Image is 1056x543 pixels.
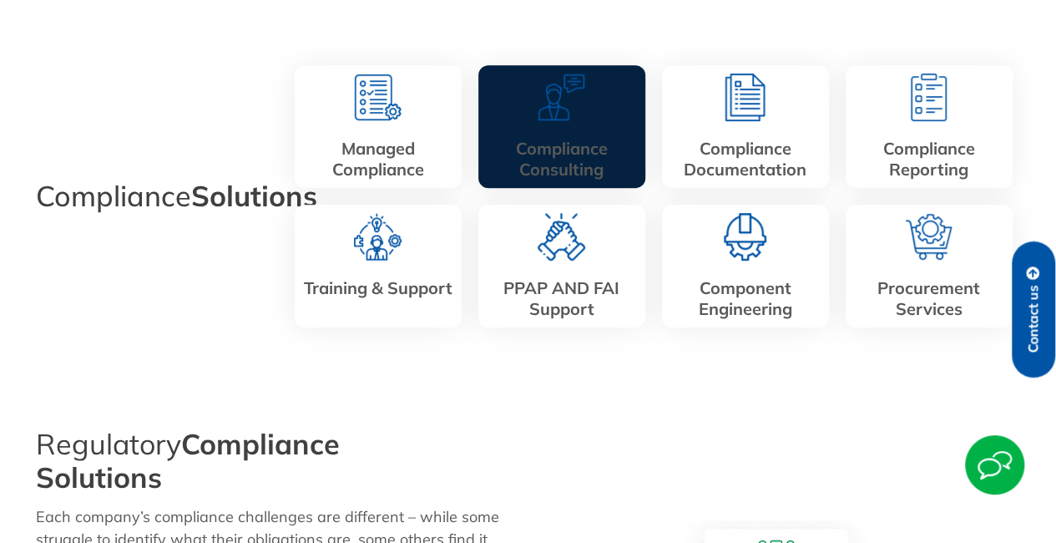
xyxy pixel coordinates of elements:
a: Compliance Consulting [516,138,608,180]
h3: Regulatory [36,428,520,495]
a: Compliance Documentation [684,138,806,180]
img: Start Chat [965,435,1024,495]
b: Compliance Solutions [36,426,340,495]
a: Compliance Reporting [883,138,975,180]
a: Contact us [1012,241,1055,378]
a: Procurement Services [877,277,980,319]
b: Solutions [191,178,317,214]
a: Training & Support [304,277,452,298]
h2: Compliance [36,180,270,213]
span: Contact us [1026,285,1041,353]
a: Managed Compliance [332,138,424,180]
a: Component Engineering [699,277,792,319]
a: PPAP AND FAI Support [503,277,619,319]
